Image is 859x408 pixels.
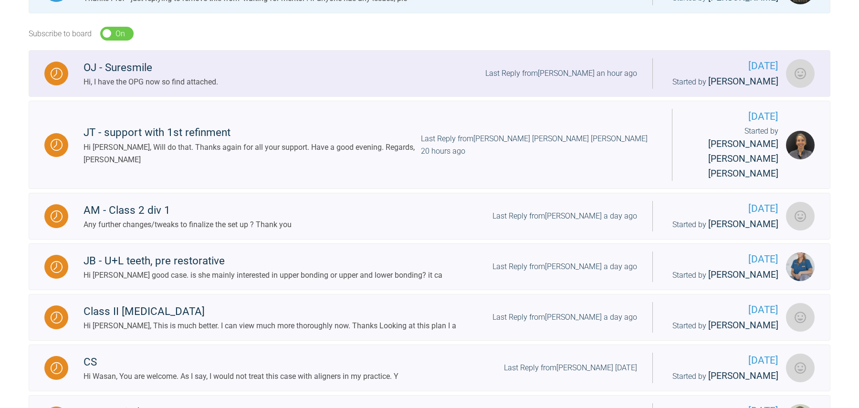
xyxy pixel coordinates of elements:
div: Hi, I have the OPG now so find attached. [84,76,218,88]
span: [DATE] [688,109,778,125]
div: Started by [668,74,778,89]
div: Hi Wasan, You are welcome. As I say, I would not treat this case with aligners in my practice. Y [84,370,398,383]
div: On [115,28,125,40]
div: Started by [668,217,778,232]
span: [PERSON_NAME] [708,219,778,230]
div: Last Reply from [PERSON_NAME] [PERSON_NAME] [PERSON_NAME] 20 hours ago [421,133,657,157]
span: [DATE] [668,251,778,267]
span: [PERSON_NAME] [708,370,778,381]
div: Hi [PERSON_NAME] good case. is she mainly interested in upper bonding or upper and lower bonding?... [84,269,442,282]
img: Waiting [51,261,63,273]
div: Started by [688,125,778,181]
div: CS [84,354,398,371]
div: Class II [MEDICAL_DATA] [84,303,456,320]
a: WaitingJB - U+L teeth, pre restorativeHi [PERSON_NAME] good case. is she mainly interested in upp... [29,243,830,290]
div: Started by [668,318,778,333]
img: Waiting [51,312,63,324]
span: [DATE] [668,58,778,74]
a: WaitingCSHi Wasan, You are welcome. As I say, I would not treat this case with aligners in my pra... [29,345,830,391]
span: [DATE] [668,353,778,368]
span: [DATE] [668,302,778,318]
div: Last Reply from [PERSON_NAME] a day ago [492,311,637,324]
div: Hi [PERSON_NAME], This is much better. I can view much more thoroughly now. Thanks Looking at thi... [84,320,456,332]
img: Yuliya Khober [786,202,815,230]
div: Last Reply from [PERSON_NAME] an hour ago [485,67,637,80]
div: Hi [PERSON_NAME], Will do that. Thanks again for all your support. Have a good evening. Regards, ... [84,141,421,166]
img: Waiting [51,139,63,151]
img: Joana Alexandra Domingues Santos de Matos [786,131,815,159]
div: JT - support with 1st refinment [84,124,421,141]
div: Started by [668,268,778,282]
img: Annita Tasiou [786,303,815,332]
a: WaitingClass II [MEDICAL_DATA]Hi [PERSON_NAME], This is much better. I can view much more thoroug... [29,294,830,341]
div: Last Reply from [PERSON_NAME] [DATE] [504,362,637,374]
div: Any further changes/tweaks to finalize the set up ? Thank you [84,219,292,231]
span: [PERSON_NAME] [708,269,778,280]
a: WaitingOJ - SuresmileHi, I have the OPG now so find attached.Last Reply from[PERSON_NAME] an hour... [29,50,830,97]
img: Wasan Dheyab [786,354,815,382]
img: Waiting [51,362,63,374]
div: Subscribe to board [29,28,92,40]
span: [PERSON_NAME] [708,76,778,87]
span: [DATE] [668,201,778,217]
a: WaitingJT - support with 1st refinmentHi [PERSON_NAME], Will do that. Thanks again for all your s... [29,101,830,189]
img: Waiting [51,210,63,222]
div: JB - U+L teeth, pre restorative [84,252,442,270]
div: AM - Class 2 div 1 [84,202,292,219]
div: Last Reply from [PERSON_NAME] a day ago [492,210,637,222]
a: WaitingAM - Class 2 div 1Any further changes/tweaks to finalize the set up ? Thank youLast Reply ... [29,193,830,240]
img: Davinderjit Singh [786,59,815,88]
img: Katherine Weatherly [786,252,815,281]
div: Started by [668,369,778,384]
img: Waiting [51,68,63,80]
div: Last Reply from [PERSON_NAME] a day ago [492,261,637,273]
span: [PERSON_NAME] [708,320,778,331]
div: OJ - Suresmile [84,59,218,76]
span: [PERSON_NAME] [PERSON_NAME] [PERSON_NAME] [708,138,778,178]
